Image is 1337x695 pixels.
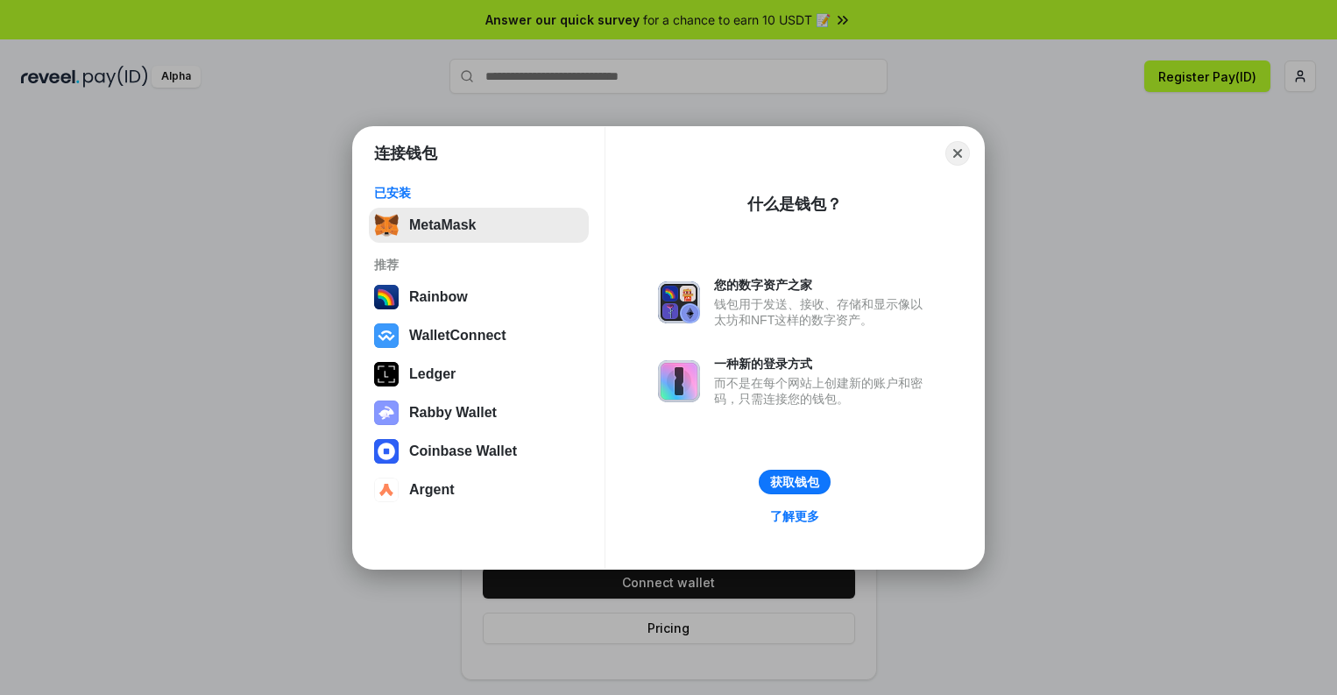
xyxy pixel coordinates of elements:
button: 获取钱包 [759,470,831,494]
a: 了解更多 [760,505,830,528]
div: 而不是在每个网站上创建新的账户和密码，只需连接您的钱包。 [714,375,931,407]
img: svg+xml,%3Csvg%20xmlns%3D%22http%3A%2F%2Fwww.w3.org%2F2000%2Fsvg%22%20width%3D%2228%22%20height%3... [374,362,399,387]
img: svg+xml,%3Csvg%20width%3D%2228%22%20height%3D%2228%22%20viewBox%3D%220%200%2028%2028%22%20fill%3D... [374,478,399,502]
div: 钱包用于发送、接收、存储和显示像以太坊和NFT这样的数字资产。 [714,296,931,328]
div: 了解更多 [770,508,819,524]
button: Ledger [369,357,589,392]
h1: 连接钱包 [374,143,437,164]
img: svg+xml,%3Csvg%20fill%3D%22none%22%20height%3D%2233%22%20viewBox%3D%220%200%2035%2033%22%20width%... [374,213,399,238]
button: Rabby Wallet [369,395,589,430]
button: Argent [369,472,589,507]
div: 您的数字资产之家 [714,277,931,293]
button: Close [945,141,970,166]
img: svg+xml,%3Csvg%20width%3D%22120%22%20height%3D%22120%22%20viewBox%3D%220%200%20120%20120%22%20fil... [374,285,399,309]
div: 一种新的登录方式 [714,356,931,372]
button: Rainbow [369,280,589,315]
div: 已安装 [374,185,584,201]
img: svg+xml,%3Csvg%20xmlns%3D%22http%3A%2F%2Fwww.w3.org%2F2000%2Fsvg%22%20fill%3D%22none%22%20viewBox... [658,281,700,323]
div: 推荐 [374,257,584,273]
div: 获取钱包 [770,474,819,490]
div: WalletConnect [409,328,506,344]
div: Argent [409,482,455,498]
div: Ledger [409,366,456,382]
div: Coinbase Wallet [409,443,517,459]
button: WalletConnect [369,318,589,353]
div: 什么是钱包？ [747,194,842,215]
img: svg+xml,%3Csvg%20xmlns%3D%22http%3A%2F%2Fwww.w3.org%2F2000%2Fsvg%22%20fill%3D%22none%22%20viewBox... [374,401,399,425]
div: Rabby Wallet [409,405,497,421]
img: svg+xml,%3Csvg%20width%3D%2228%22%20height%3D%2228%22%20viewBox%3D%220%200%2028%2028%22%20fill%3D... [374,439,399,464]
div: MetaMask [409,217,476,233]
img: svg+xml,%3Csvg%20width%3D%2228%22%20height%3D%2228%22%20viewBox%3D%220%200%2028%2028%22%20fill%3D... [374,323,399,348]
button: Coinbase Wallet [369,434,589,469]
button: MetaMask [369,208,589,243]
img: svg+xml,%3Csvg%20xmlns%3D%22http%3A%2F%2Fwww.w3.org%2F2000%2Fsvg%22%20fill%3D%22none%22%20viewBox... [658,360,700,402]
div: Rainbow [409,289,468,305]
